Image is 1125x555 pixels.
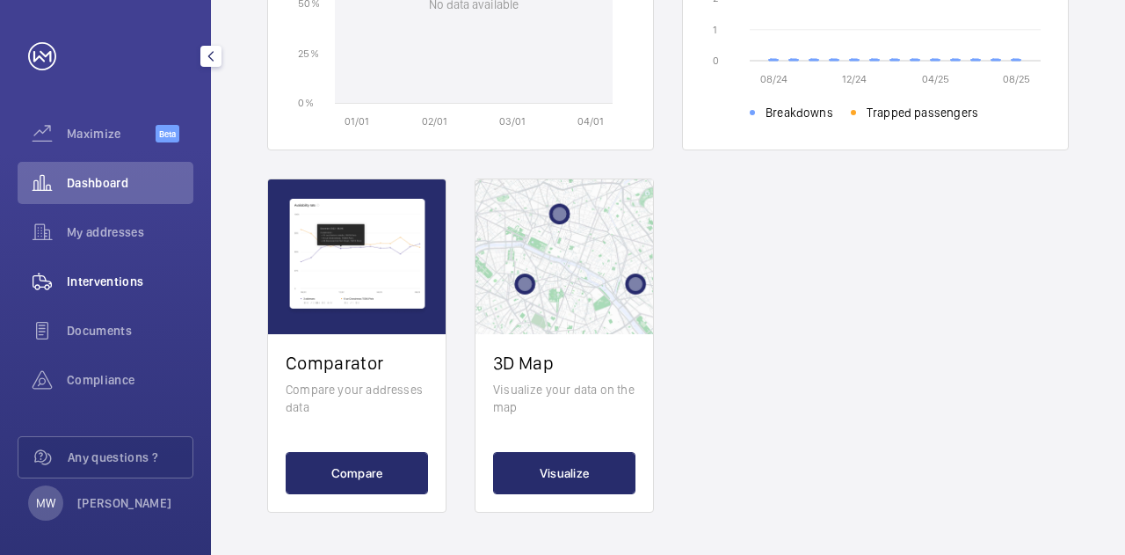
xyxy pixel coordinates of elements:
span: Documents [67,322,193,340]
text: 25 % [298,47,319,59]
text: 0 % [298,96,314,108]
span: Beta [156,125,179,142]
p: MW [36,494,55,512]
span: Dashboard [67,174,193,192]
text: 03/01 [499,115,526,128]
text: 08/25 [1003,73,1030,85]
button: Compare [286,452,428,494]
text: 0 [713,55,719,67]
span: Compliance [67,371,193,389]
text: 1 [713,24,717,36]
span: Trapped passengers [867,104,978,121]
p: [PERSON_NAME] [77,494,172,512]
span: Maximize [67,125,156,142]
p: Visualize your data on the map [493,381,635,416]
text: 08/24 [760,73,787,85]
text: 02/01 [422,115,447,128]
text: 12/24 [842,73,867,85]
text: 04/25 [922,73,949,85]
span: My addresses [67,223,193,241]
span: Breakdowns [766,104,833,121]
span: Any questions ? [68,449,192,466]
p: Compare your addresses data [286,381,428,416]
h2: Comparator [286,352,428,374]
h2: 3D Map [493,352,635,374]
button: Visualize [493,452,635,494]
text: 04/01 [577,115,604,128]
text: 01/01 [345,115,369,128]
span: Interventions [67,273,193,290]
